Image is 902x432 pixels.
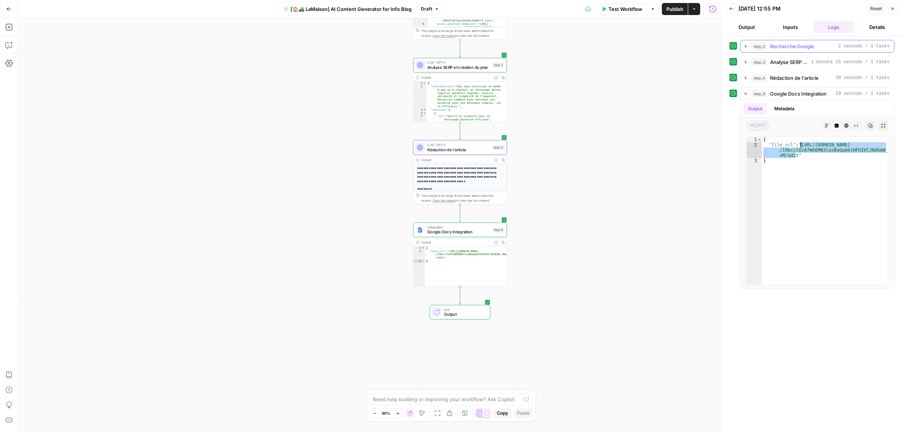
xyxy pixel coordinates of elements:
span: Toggle code folding, rows 4 through 11 [423,111,426,115]
span: step_4 [752,74,767,82]
span: 19 seconds / 1 tasks [835,90,890,97]
g: Edge from step_4 to step_6 [459,205,461,222]
span: Toggle code folding, rows 1 through 3 [757,137,761,142]
g: Edge from step_2 to step_3 [459,40,461,57]
div: 19 seconds / 1 tasks [740,100,894,288]
span: Recherche Google [770,43,814,50]
span: Google Docs Integration [770,90,826,97]
span: 80% [382,410,390,416]
div: IntegrationGoogle Docs IntegrationStep 6Output{ "file_url":"[URL][DOMAIN_NAME] /19bcclUzA7W66MN3l... [413,222,507,287]
button: Reset [867,4,885,14]
span: Copy [497,410,508,417]
button: Details [857,21,897,33]
div: 6 [413,122,427,125]
div: Output [421,157,490,162]
div: EndOutput [413,305,507,319]
button: [🏠🚜 LaMaison] AI Content Generator for Info Blog [279,3,416,15]
div: 5 [413,115,427,122]
button: Test Workflow [597,3,647,15]
div: 3 [413,108,427,111]
span: Google Docs Integration [427,229,490,235]
div: This output is too large & has been abbreviated for review. to view the full content. [421,29,504,38]
span: step_3 [752,58,767,66]
button: Paste [514,408,533,418]
span: Paste [517,410,530,417]
g: Edge from step_3 to step_4 [459,122,461,140]
span: Analyse SERP et création du plan [770,58,808,66]
button: 2 seconds / 1 tasks [740,40,894,52]
g: Edge from step_6 to end [459,287,461,304]
div: This output is too large & has been abbreviated for review. to view the full content. [421,193,504,203]
span: LLM · GPT-5 [427,142,490,147]
span: 39 seconds / 1 tasks [835,75,890,81]
button: Output [726,21,767,33]
div: 4 [413,111,427,115]
span: End [444,307,485,312]
button: Copy [494,408,511,418]
span: Publish [666,5,683,13]
span: [🏠🚜 LaMaison] AI Content Generator for Info Blog [291,5,412,13]
button: 19 seconds / 1 tasks [740,88,894,100]
span: Toggle code folding, rows 3 through 28 [423,108,426,111]
span: 1 minute 15 seconds / 1 tasks [811,59,890,65]
div: Step 4 [492,145,504,150]
div: 2 [747,142,762,158]
span: Copy the output [433,199,456,202]
button: Output [743,103,767,114]
button: 39 seconds / 1 tasks [740,72,894,84]
span: Test Workflow [608,5,642,13]
button: Metadata [770,103,799,114]
div: 1 [413,82,427,85]
span: Copy the output [433,34,456,38]
div: 3 [747,158,762,163]
div: LLM · GPT-5Analyse SERP et création du planStep 3Output{ "introduction":"Que vous utilisiez un mo... [413,58,507,122]
div: 2 [413,85,427,108]
button: Publish [662,3,688,15]
div: 6 [413,23,428,36]
span: Reset [870,5,882,12]
div: 3 [413,260,425,263]
div: 1 [413,246,425,249]
span: object [746,121,769,131]
span: LLM · GPT-5 [427,60,490,65]
span: Toggle code folding, rows 1 through 3 [421,246,425,249]
span: step_2 [752,43,767,50]
span: step_6 [752,90,767,97]
div: Step 6 [493,227,504,233]
span: Integration [427,225,490,230]
div: Output [421,75,490,80]
div: Step 3 [493,62,504,68]
button: Inputs [770,21,811,33]
div: 2 [413,249,425,260]
span: 2 seconds / 1 tasks [838,43,890,50]
span: Rédaction de l'article [770,74,819,82]
button: Logs [814,21,854,33]
span: Rédaction de l'article [427,147,490,153]
div: Output [421,240,490,245]
span: Analyse SERP et création du plan [427,64,490,70]
span: Toggle code folding, rows 1 through 30 [423,82,426,85]
span: Toggle code folding, rows 6 through 9 [423,122,426,125]
span: Draft [421,6,432,12]
img: Instagram%20post%20-%201%201.png [417,227,423,233]
span: Output [444,311,485,317]
div: 1 [747,137,762,142]
button: 1 minute 15 seconds / 1 tasks [740,56,894,68]
button: Draft [418,4,442,14]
